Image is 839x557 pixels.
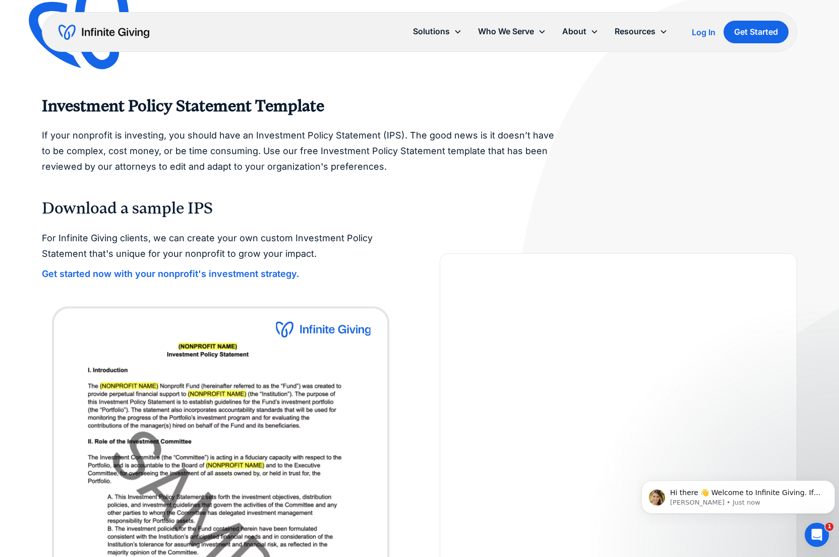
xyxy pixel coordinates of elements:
div: About [554,21,607,42]
p: For Infinite Giving clients, we can create your own custom Investment Policy Statement that's uni... [42,231,399,261]
a: home [58,24,149,40]
div: Who We Serve [478,25,534,38]
div: Who We Serve [470,21,554,42]
strong: Investment Policy Statement Template [42,97,324,115]
a: Get Started [724,21,789,43]
div: Solutions [413,25,450,38]
h3: Download a sample IPS [42,198,797,219]
div: Log In [692,28,715,36]
iframe: Intercom notifications message [637,459,839,530]
p: If your nonprofit is investing, you should have an Investment Policy Statement (IPS). The good ne... [42,128,558,174]
div: Resources [615,25,655,38]
div: Solutions [405,21,470,42]
div: Resources [607,21,676,42]
span: 1 [825,523,833,531]
a: Log In [692,26,715,38]
div: About [562,25,586,38]
iframe: Intercom live chat [805,523,829,547]
a: Get started now with your nonprofit's investment strategy. [42,269,299,279]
